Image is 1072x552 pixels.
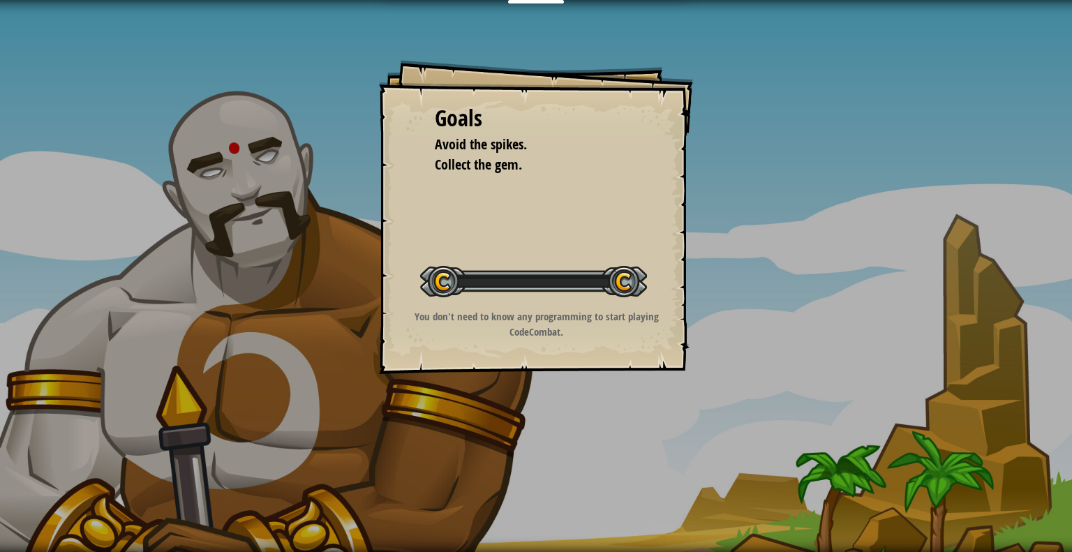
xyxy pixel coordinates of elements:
[396,309,676,339] p: You don't need to know any programming to start playing CodeCombat.
[417,135,634,155] li: Avoid the spikes.
[435,103,637,135] div: Goals
[435,135,527,154] span: Avoid the spikes.
[435,155,522,174] span: Collect the gem.
[417,155,634,175] li: Collect the gem.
